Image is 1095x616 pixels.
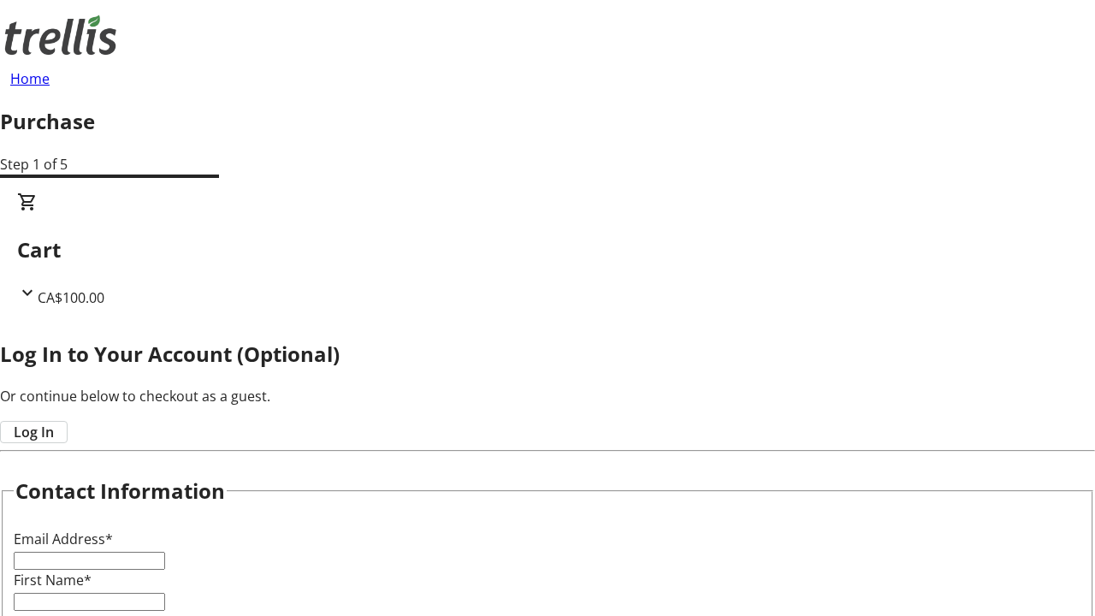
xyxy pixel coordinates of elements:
[14,571,92,589] label: First Name*
[17,192,1078,308] div: CartCA$100.00
[38,288,104,307] span: CA$100.00
[14,530,113,548] label: Email Address*
[17,234,1078,265] h2: Cart
[14,422,54,442] span: Log In
[15,476,225,506] h2: Contact Information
